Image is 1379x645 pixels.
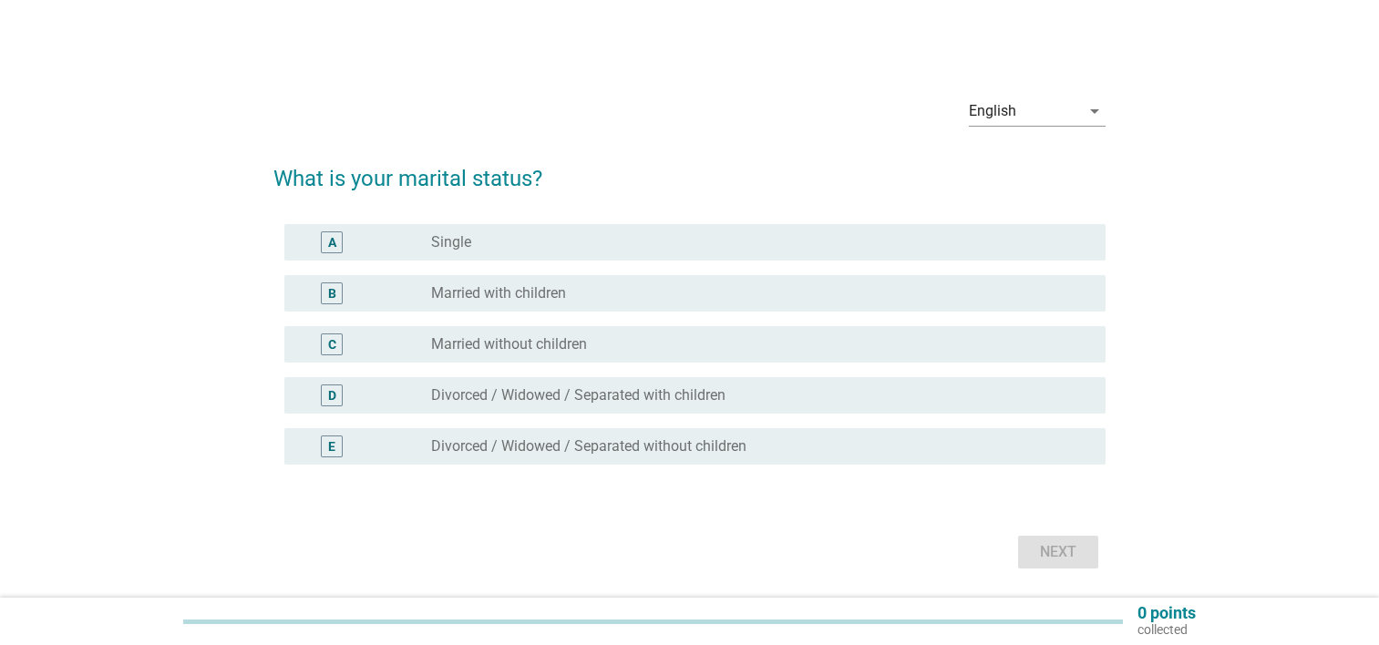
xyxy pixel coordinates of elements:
label: Married without children [431,335,587,353]
label: Divorced / Widowed / Separated without children [431,437,746,456]
div: A [328,233,336,252]
p: collected [1137,621,1196,638]
i: arrow_drop_down [1084,100,1106,122]
div: E [328,437,335,456]
label: Married with children [431,284,566,302]
div: B [328,284,336,303]
label: Single [431,233,471,251]
p: 0 points [1137,605,1196,621]
label: Divorced / Widowed / Separated with children [431,386,726,404]
div: C [328,335,336,354]
div: D [328,386,336,405]
h2: What is your marital status? [273,144,1106,195]
div: English [969,103,1016,119]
